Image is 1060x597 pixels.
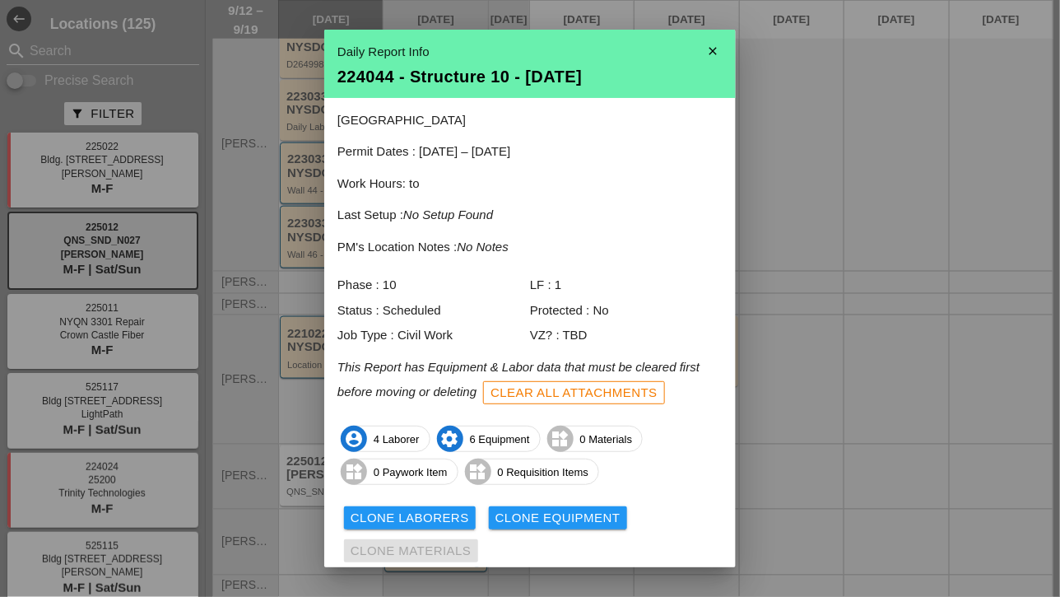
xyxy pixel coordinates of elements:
[530,326,723,345] div: VZ? : TBD
[351,509,469,528] div: Clone Laborers
[341,426,367,452] i: account_circle
[495,509,621,528] div: Clone Equipment
[342,426,430,452] span: 4 Laborer
[337,301,530,320] div: Status : Scheduled
[337,206,723,225] p: Last Setup :
[437,426,463,452] i: settings
[489,506,627,529] button: Clone Equipment
[337,43,723,62] div: Daily Report Info
[337,326,530,345] div: Job Type : Civil Work
[337,111,723,130] p: [GEOGRAPHIC_DATA]
[465,459,491,485] i: widgets
[490,384,658,403] div: Clear All Attachments
[457,240,509,254] i: No Notes
[342,459,458,485] span: 0 Paywork Item
[337,175,723,194] p: Work Hours: to
[337,142,723,161] p: Permit Dates : [DATE] – [DATE]
[341,459,367,485] i: widgets
[403,208,493,222] i: No Setup Found
[337,238,723,257] p: PM's Location Notes :
[337,360,700,399] i: This Report has Equipment & Labor data that must be cleared first before moving or deleting
[344,506,476,529] button: Clone Laborers
[547,426,574,452] i: widgets
[466,459,599,485] span: 0 Requisition Items
[696,35,729,68] i: close
[530,301,723,320] div: Protected : No
[337,68,723,85] div: 224044 - Structure 10 - [DATE]
[548,426,643,452] span: 0 Materials
[483,381,665,404] button: Clear All Attachments
[337,276,530,295] div: Phase : 10
[438,426,540,452] span: 6 Equipment
[530,276,723,295] div: LF : 1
